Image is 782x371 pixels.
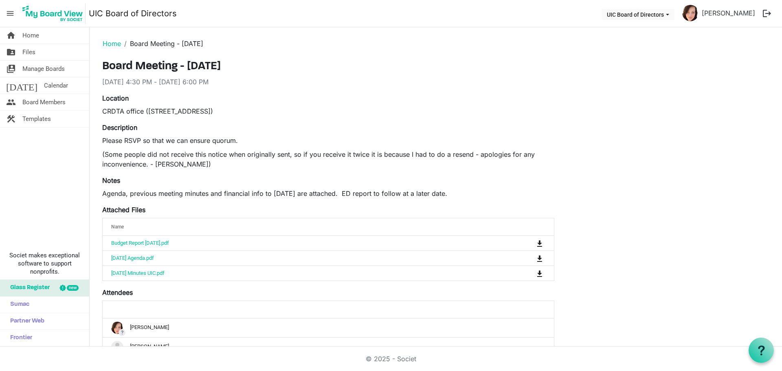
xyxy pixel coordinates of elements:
[102,60,554,74] h3: Board Meeting - [DATE]
[103,337,554,356] td: ?Andrea Craddock is template cell column header
[121,39,203,48] li: Board Meeting - [DATE]
[503,250,554,266] td: is Command column column header
[4,251,86,276] span: Societ makes exceptional software to support nonprofits.
[89,5,177,22] a: UIC Board of Directors
[503,236,554,250] td: is Command column column header
[22,61,65,77] span: Manage Boards
[67,285,79,291] div: new
[6,111,16,127] span: construction
[2,6,18,21] span: menu
[103,266,503,281] td: June 18 2025 Minutes UIC.pdf is template cell column header Name
[22,44,35,60] span: Files
[103,236,503,250] td: Budget Report August 2025.pdf is template cell column header Name
[6,296,29,313] span: Sumac
[22,94,66,110] span: Board Members
[102,205,145,215] label: Attached Files
[102,77,554,87] div: [DATE] 4:30 PM - [DATE] 6:00 PM
[102,189,554,198] p: Agenda, previous meeting minutes and financial info to [DATE] are attached. ED report to follow a...
[111,341,123,353] img: no-profile-picture.svg
[366,355,416,363] a: © 2025 - Societ
[102,176,120,185] label: Notes
[102,106,554,116] div: CRDTA office ([STREET_ADDRESS])
[102,149,554,169] p: (Some people did not receive this notice when originally sent, so if you receive it twice it is b...
[111,341,545,353] div: [PERSON_NAME]
[102,136,554,145] p: Please RSVP so that we can ensure quorum.
[22,111,51,127] span: Templates
[111,224,124,230] span: Name
[503,266,554,281] td: is Command column column header
[6,77,37,94] span: [DATE]
[111,322,123,334] img: aZda651_YrtB0d3iDw2VWU6hlcmlxgORkYhRWXcu6diS1fUuzblDemDitxXHgJcDUASUXKKMmrJj1lYLVKcG1g_thumb.png
[602,9,674,20] button: UIC Board of Directors dropdownbutton
[6,94,16,110] span: people
[119,329,125,336] span: ?
[103,40,121,48] a: Home
[102,93,129,103] label: Location
[20,3,89,24] a: My Board View Logo
[6,280,50,296] span: Glass Register
[111,322,545,334] div: [PERSON_NAME]
[111,240,169,246] a: Budget Report [DATE].pdf
[22,27,39,44] span: Home
[103,318,554,337] td: ?Amy Wright is template cell column header
[682,5,699,21] img: aZda651_YrtB0d3iDw2VWU6hlcmlxgORkYhRWXcu6diS1fUuzblDemDitxXHgJcDUASUXKKMmrJj1lYLVKcG1g_thumb.png
[103,250,503,266] td: Sept 24 2025 Agenda.pdf is template cell column header Name
[6,330,32,346] span: Frontier
[44,77,68,94] span: Calendar
[758,5,775,22] button: logout
[102,123,137,132] label: Description
[534,252,545,264] button: Download
[102,288,133,297] label: Attendees
[111,270,165,276] a: [DATE] Minutes UIC.pdf
[534,237,545,249] button: Download
[6,313,44,329] span: Partner Web
[6,44,16,60] span: folder_shared
[111,255,154,261] a: [DATE] Agenda.pdf
[534,268,545,279] button: Download
[6,27,16,44] span: home
[20,3,86,24] img: My Board View Logo
[6,61,16,77] span: switch_account
[699,5,758,21] a: [PERSON_NAME]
